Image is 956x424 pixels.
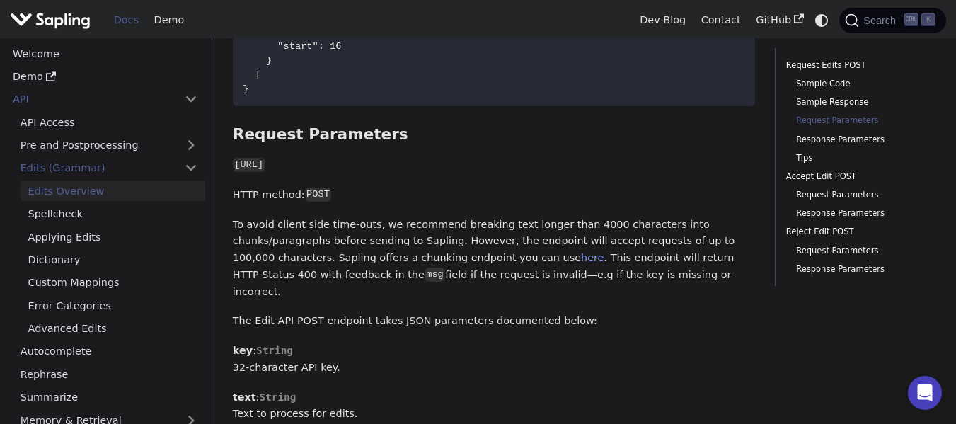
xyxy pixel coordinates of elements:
[796,244,926,258] a: Request Parameters
[796,188,926,202] a: Request Parameters
[233,158,265,172] code: [URL]
[5,89,177,110] a: API
[786,170,931,183] a: Accept Edit POST
[796,207,926,220] a: Response Parameters
[21,273,205,293] a: Custom Mappings
[796,151,926,165] a: Tips
[21,250,205,270] a: Dictionary
[839,8,945,33] button: Search (Ctrl+K)
[146,9,192,31] a: Demo
[266,55,272,66] span: }
[330,41,341,52] span: 16
[13,158,205,178] a: Edits (Grammar)
[796,263,926,276] a: Response Parameters
[233,389,755,423] p: : Text to process for edits.
[921,13,935,26] kbd: K
[13,112,205,132] a: API Access
[21,319,205,339] a: Advanced Edits
[796,114,926,127] a: Request Parameters
[796,133,926,147] a: Response Parameters
[425,268,445,282] code: msg
[13,135,205,156] a: Pre and Postprocessing
[632,9,693,31] a: Dev Blog
[233,343,755,377] p: : 32-character API key.
[13,387,205,408] a: Summarize
[233,345,253,356] strong: key
[786,225,931,239] a: Reject Edit POST
[21,227,205,247] a: Applying Edits
[233,313,755,330] p: The Edit API POST endpoint takes JSON parameters documented below:
[21,295,205,316] a: Error Categories
[5,67,205,87] a: Demo
[10,10,96,30] a: Sapling.ai
[318,41,324,52] span: :
[10,10,91,30] img: Sapling.ai
[693,9,749,31] a: Contact
[106,9,146,31] a: Docs
[256,345,293,356] span: String
[177,89,205,110] button: Collapse sidebar category 'API'
[13,341,205,362] a: Autocomplete
[812,10,832,30] button: Switch between dark and light mode (currently system mode)
[233,391,256,403] strong: text
[796,96,926,109] a: Sample Response
[748,9,811,31] a: GitHub
[233,125,755,144] h3: Request Parameters
[786,59,931,72] a: Request Edits POST
[21,181,205,201] a: Edits Overview
[243,84,248,94] span: }
[233,187,755,204] p: HTTP method:
[233,217,755,301] p: To avoid client side time-outs, we recommend breaking text longer than 4000 characters into chunk...
[859,15,904,26] span: Search
[259,391,296,403] span: String
[581,252,604,263] a: here
[796,77,926,91] a: Sample Code
[305,188,332,202] code: POST
[255,69,260,80] span: ]
[13,364,205,384] a: Rephrase
[21,204,205,224] a: Spellcheck
[908,376,942,410] div: Open Intercom Messenger
[5,43,205,64] a: Welcome
[277,41,318,52] span: "start"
